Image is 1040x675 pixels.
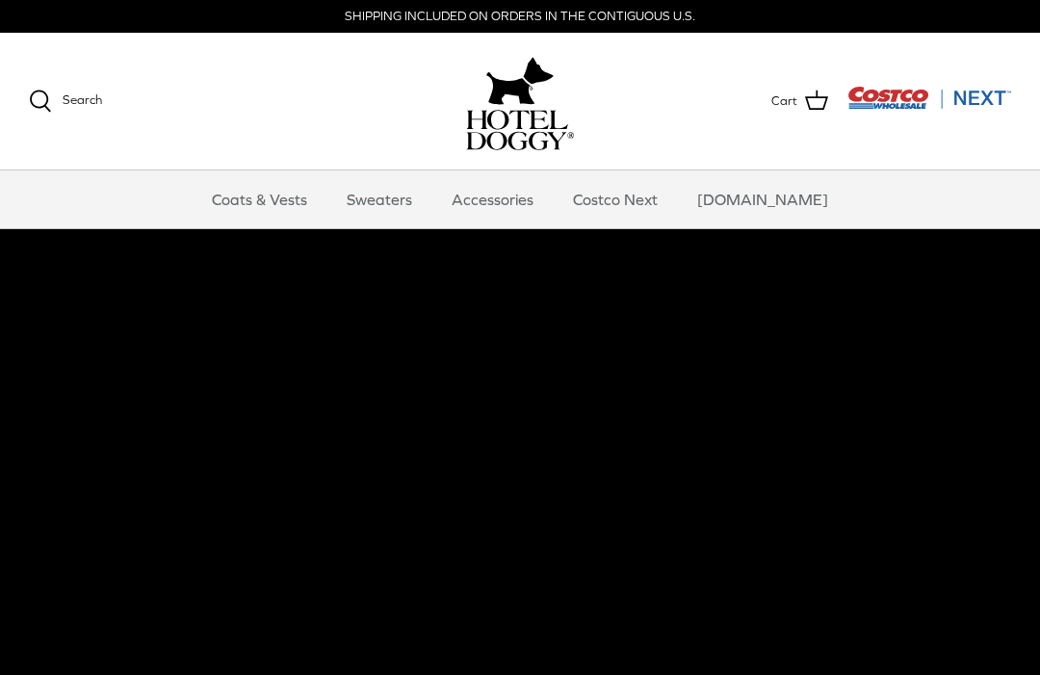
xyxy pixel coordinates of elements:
a: Coats & Vests [195,170,325,228]
span: Search [63,92,102,107]
a: Search [29,90,102,113]
img: Costco Next [847,86,1011,110]
a: Sweaters [329,170,429,228]
a: Costco Next [556,170,675,228]
a: Cart [771,89,828,114]
img: hoteldoggy.com [486,52,554,110]
a: Accessories [434,170,551,228]
span: Cart [771,91,797,112]
a: hoteldoggy.com hoteldoggycom [466,52,574,150]
a: [DOMAIN_NAME] [680,170,845,228]
img: hoteldoggycom [466,110,574,150]
a: Visit Costco Next [847,98,1011,113]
